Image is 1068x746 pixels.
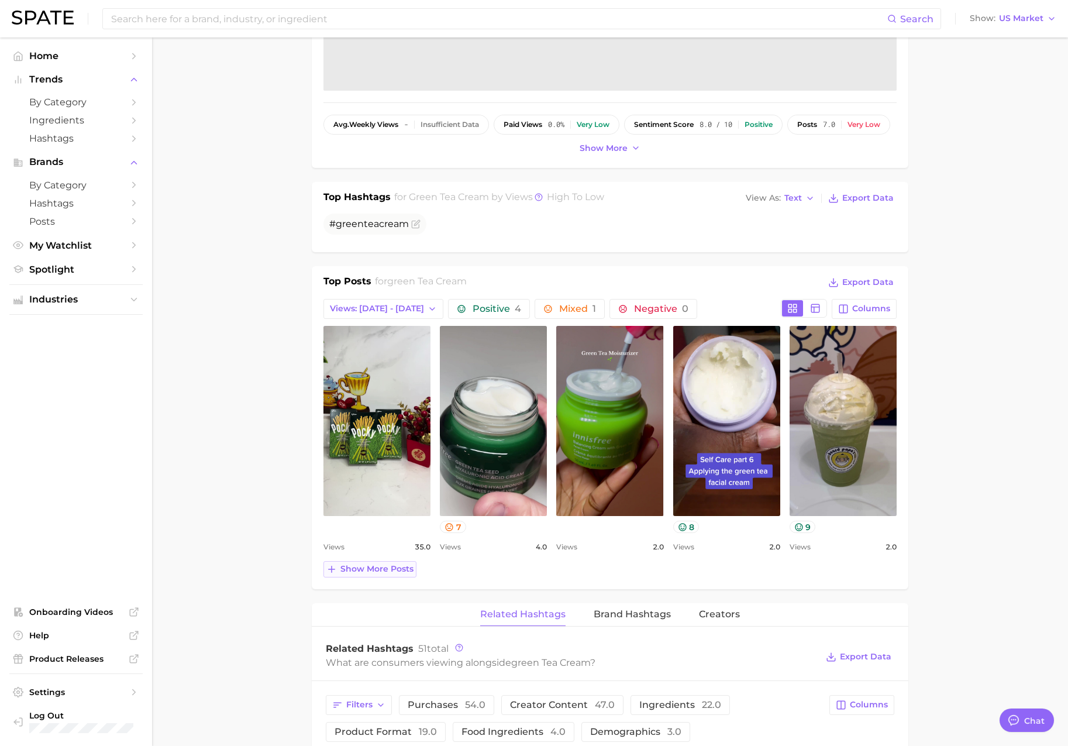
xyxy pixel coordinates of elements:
[29,240,123,251] span: My Watchlist
[29,97,123,108] span: by Category
[667,726,681,737] span: 3.0
[9,650,143,668] a: Product Releases
[745,121,773,129] div: Positive
[673,521,700,533] button: 8
[825,274,897,291] button: Export Data
[9,291,143,308] button: Industries
[594,609,671,620] span: Brand Hashtags
[419,726,437,737] span: 19.0
[547,191,604,202] span: high to low
[323,274,371,292] h1: Top Posts
[29,630,123,641] span: Help
[504,121,542,129] span: paid views
[29,654,123,664] span: Product Releases
[825,190,897,207] button: Export Data
[411,219,421,229] button: Flag as miscategorized or irrelevant
[634,121,694,129] span: sentiment score
[333,121,398,129] span: weekly views
[323,190,391,207] h1: Top Hashtags
[9,129,143,147] a: Hashtags
[346,700,373,710] span: Filters
[473,304,521,314] span: Positive
[639,700,721,710] span: ingredients
[9,260,143,279] a: Spotlight
[461,727,566,737] span: food ingredients
[624,115,783,135] button: sentiment score8.0 / 10Positive
[29,264,123,275] span: Spotlight
[787,115,890,135] button: posts7.0Very low
[9,627,143,644] a: Help
[421,121,479,129] div: Insufficient Data
[9,212,143,231] a: Posts
[790,540,811,554] span: Views
[323,299,443,319] button: Views: [DATE] - [DATE]
[9,47,143,65] a: Home
[550,726,566,737] span: 4.0
[634,304,688,314] span: Negative
[326,695,392,715] button: Filters
[29,198,123,209] span: Hashtags
[29,180,123,191] span: by Category
[418,643,449,654] span: total
[409,191,489,202] span: green tea cream
[323,115,489,135] button: avg.weekly views-Insufficient Data
[823,121,835,129] span: 7.0
[832,299,897,319] button: Columns
[682,303,688,314] span: 0
[379,218,409,229] span: cream
[548,121,564,129] span: 0.0%
[404,121,408,129] span: -
[653,540,664,554] span: 2.0
[784,195,802,201] span: Text
[415,540,430,554] span: 35.0
[840,652,891,662] span: Export Data
[743,191,818,206] button: View AsText
[440,540,461,554] span: Views
[829,695,894,715] button: Columns
[336,218,364,229] span: green
[515,303,521,314] span: 4
[511,657,590,668] span: green tea cream
[29,294,123,305] span: Industries
[536,540,547,554] span: 4.0
[999,15,1043,22] span: US Market
[323,540,344,554] span: Views
[12,11,74,25] img: SPATE
[699,609,740,620] span: Creators
[323,561,416,577] button: Show more posts
[559,304,596,314] span: Mixed
[842,277,894,287] span: Export Data
[29,74,123,85] span: Trends
[29,607,123,617] span: Onboarding Videos
[970,15,995,22] span: Show
[333,120,349,129] abbr: average
[510,700,615,710] span: creator content
[29,50,123,61] span: Home
[590,727,681,737] span: demographics
[329,218,409,229] span: #
[335,727,437,737] span: product format
[769,540,780,554] span: 2.0
[418,643,427,654] span: 51
[592,303,596,314] span: 1
[900,13,933,25] span: Search
[577,140,643,156] button: Show more
[330,304,424,314] span: Views: [DATE] - [DATE]
[110,9,887,29] input: Search here for a brand, industry, or ingredient
[9,111,143,129] a: Ingredients
[577,121,609,129] div: Very low
[29,157,123,167] span: Brands
[480,609,566,620] span: Related Hashtags
[595,699,615,710] span: 47.0
[9,93,143,111] a: by Category
[465,699,485,710] span: 54.0
[29,115,123,126] span: Ingredients
[967,11,1059,26] button: ShowUS Market
[29,710,133,721] span: Log Out
[9,194,143,212] a: Hashtags
[29,687,123,697] span: Settings
[494,115,619,135] button: paid views0.0%Very low
[29,216,123,227] span: Posts
[850,700,888,710] span: Columns
[700,121,732,129] span: 8.0 / 10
